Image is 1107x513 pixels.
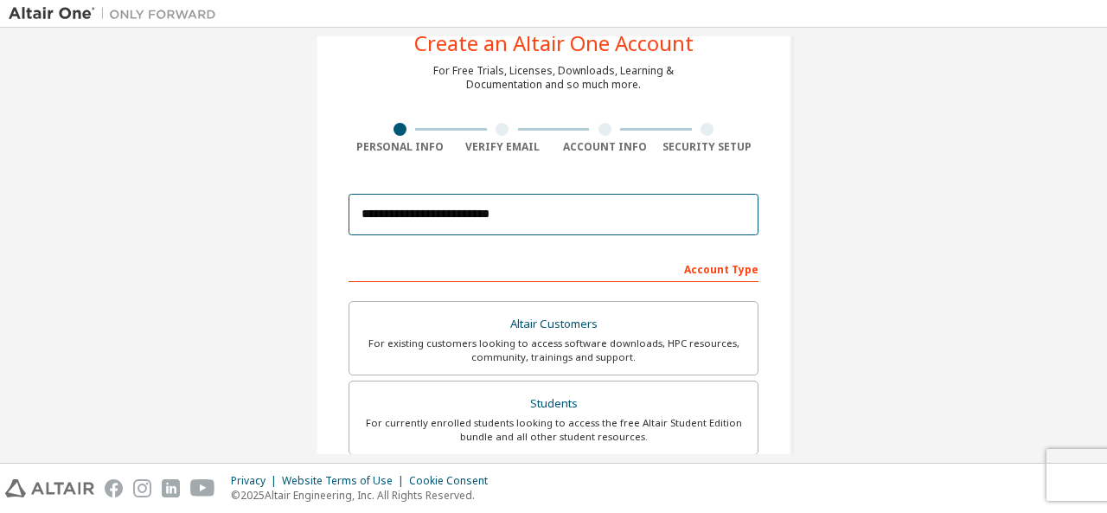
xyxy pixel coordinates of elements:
div: Personal Info [349,140,451,154]
div: Cookie Consent [409,474,498,488]
div: Account Type [349,254,758,282]
div: For Free Trials, Licenses, Downloads, Learning & Documentation and so much more. [433,64,674,92]
img: instagram.svg [133,479,151,497]
div: Account Info [553,140,656,154]
div: Privacy [231,474,282,488]
div: For existing customers looking to access software downloads, HPC resources, community, trainings ... [360,337,747,364]
div: Website Terms of Use [282,474,409,488]
div: Students [360,392,747,416]
img: facebook.svg [105,479,123,497]
img: altair_logo.svg [5,479,94,497]
div: Create an Altair One Account [414,33,694,54]
div: Verify Email [451,140,554,154]
img: Altair One [9,5,225,22]
div: Altair Customers [360,312,747,337]
div: For currently enrolled students looking to access the free Altair Student Edition bundle and all ... [360,416,747,444]
img: youtube.svg [190,479,215,497]
p: © 2025 Altair Engineering, Inc. All Rights Reserved. [231,488,498,503]
img: linkedin.svg [162,479,180,497]
div: Security Setup [656,140,759,154]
